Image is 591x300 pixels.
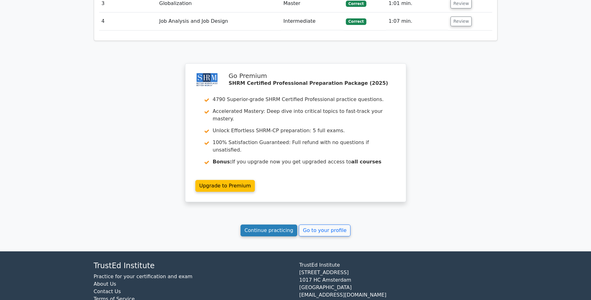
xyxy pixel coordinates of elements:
td: Job Analysis and Job Design [157,12,281,30]
a: About Us [94,281,116,287]
td: 1:07 min. [386,12,448,30]
a: Contact Us [94,288,121,294]
a: Practice for your certification and exam [94,273,193,279]
h4: TrustEd Institute [94,261,292,270]
span: Correct [346,1,366,7]
button: Review [450,17,472,26]
td: 4 [99,12,157,30]
td: Intermediate [281,12,344,30]
a: Upgrade to Premium [195,180,255,192]
span: Correct [346,18,366,25]
a: Continue practicing [241,225,298,236]
a: Go to your profile [299,225,350,236]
